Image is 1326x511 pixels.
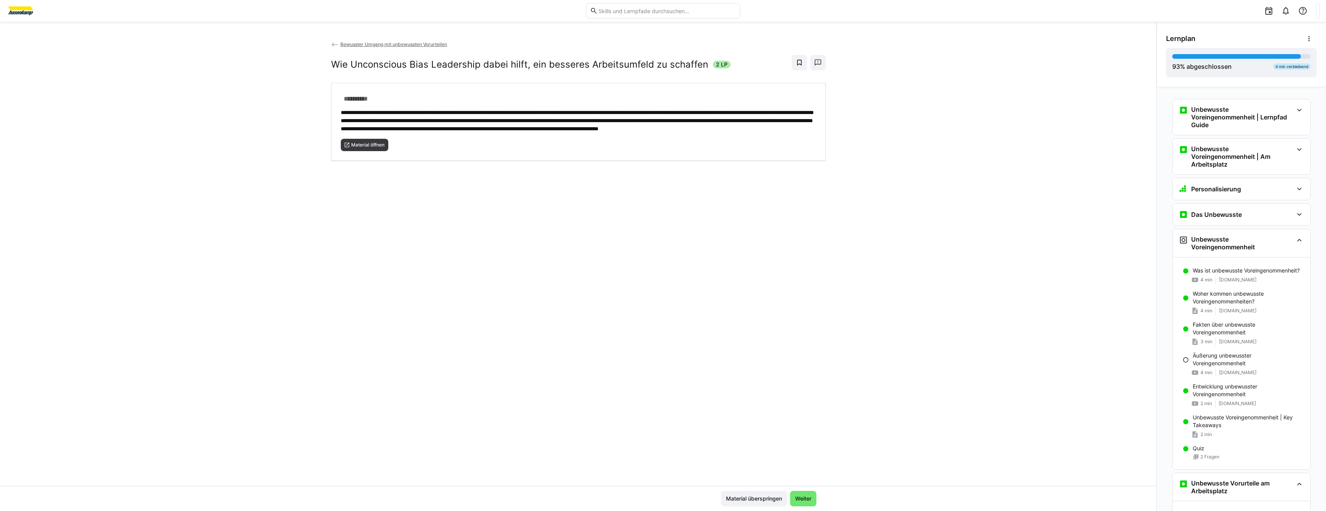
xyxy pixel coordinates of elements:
span: Weiter [794,495,813,502]
h3: Unbewusste Voreingenommenheit | Am Arbeitsplatz [1191,145,1293,168]
button: Weiter [790,491,816,506]
p: Woher kommen unbewusste Voreingenommenheiten? [1193,290,1304,305]
h3: Unbewusste Voreingenommenheit | Lernpfad Guide [1191,106,1293,129]
p: Was ist unbewusste Voreingenommenheit? [1193,267,1300,274]
span: 2 LP [716,61,728,68]
p: Quiz [1193,445,1204,452]
span: 2 min [1200,431,1212,438]
span: 2 Fragen [1200,454,1219,460]
span: [DOMAIN_NAME] [1219,308,1256,314]
a: Bewusster Umgang mit unbewussten Vorurteilen [331,41,447,47]
span: 93 [1172,63,1180,70]
span: 4 min [1200,308,1212,314]
p: Unbewusste Voreingenommenheit | Key Takeaways [1193,414,1304,429]
span: Lernplan [1166,34,1195,43]
h3: Unbewusste Vorurteile am Arbeitsplatz [1191,479,1293,495]
input: Skills und Lernpfade durchsuchen… [598,7,736,14]
button: Material öffnen [341,139,389,151]
h3: Das Unbewusste [1191,211,1242,218]
span: 4 min [1200,277,1212,283]
span: [DOMAIN_NAME] [1219,400,1256,407]
span: [DOMAIN_NAME] [1219,277,1256,283]
button: Material überspringen [721,491,787,506]
h3: Personalisierung [1191,185,1241,193]
p: Fakten über unbewusste Voreingenommenheit [1193,321,1304,336]
span: 4 min [1200,370,1212,376]
span: 3 min [1200,339,1212,345]
span: Material überspringen [725,495,783,502]
span: Bewusster Umgang mit unbewussten Vorurteilen [340,41,447,47]
div: 4 min verbleibend [1273,63,1311,70]
span: [DOMAIN_NAME] [1219,339,1256,345]
h3: Unbewusste Voreingenommenheit [1191,235,1293,251]
p: Äußerung unbewusster Voreingenommenheit [1193,352,1304,367]
p: Entwicklung unbewusster Voreingenommenheit [1193,383,1304,398]
span: Material öffnen [350,142,385,148]
span: 2 min [1200,400,1212,407]
span: [DOMAIN_NAME] [1219,370,1256,376]
div: % abgeschlossen [1172,62,1232,71]
h2: Wie Unconscious Bias Leadership dabei hilft, ein besseres Arbeitsumfeld zu schaffen [331,59,708,70]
